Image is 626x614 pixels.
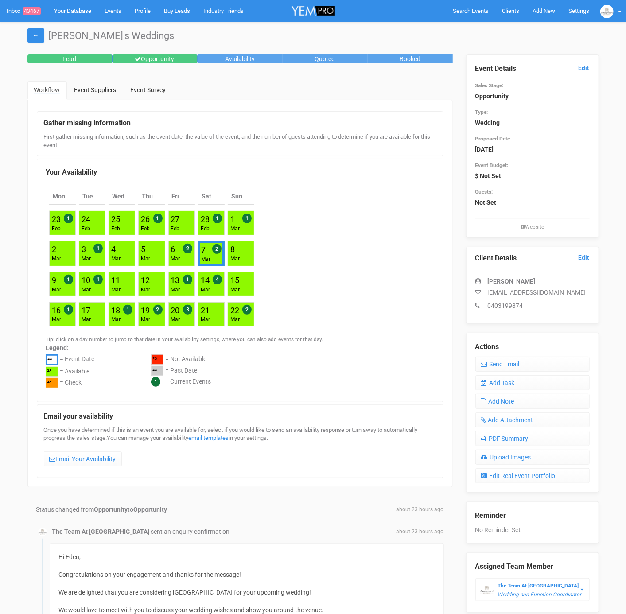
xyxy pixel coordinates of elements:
[213,275,222,284] span: 4
[171,214,180,224] a: 27
[52,528,150,535] strong: The Team At [GEOGRAPHIC_DATA]
[141,286,150,294] div: Mar
[183,305,192,315] span: 3
[475,375,590,390] a: Add Task
[475,64,590,74] legend: Event Details
[82,255,91,263] div: Mar
[111,255,121,263] div: Mar
[171,286,180,294] div: Mar
[151,377,160,387] span: 1
[82,286,91,294] div: Mar
[52,245,56,254] a: 2
[242,305,252,315] span: 2
[52,214,61,224] a: 23
[134,506,167,513] strong: Opportunity
[198,54,283,63] div: Availability
[64,214,73,223] span: 1
[52,306,61,315] a: 16
[94,506,128,513] strong: Opportunity
[52,286,61,294] div: Mar
[141,306,150,315] a: 19
[475,109,488,115] small: Type:
[123,305,132,315] span: 1
[46,354,58,365] div: ²³
[397,506,444,513] span: about 23 hours ago
[60,367,89,378] div: = Available
[151,366,163,376] div: ²³
[475,199,497,206] strong: Not Set
[171,276,180,285] a: 13
[113,54,198,63] div: Opportunity
[212,244,222,254] span: 2
[141,214,150,224] a: 26
[44,412,436,422] legend: Email your availability
[141,276,150,285] a: 12
[38,528,47,536] img: BGLogo.jpg
[475,172,502,179] strong: $ Not Set
[111,306,120,315] a: 18
[189,435,229,441] a: email templates
[242,214,252,223] span: 1
[488,278,536,285] strong: [PERSON_NAME]
[82,276,90,285] a: 10
[498,583,579,589] strong: The Team At [GEOGRAPHIC_DATA]
[171,306,180,315] a: 20
[475,136,510,142] small: Proposed Date
[46,343,435,352] label: Legend:
[141,255,150,263] div: Mar
[27,81,67,100] a: Workflow
[230,245,235,254] a: 8
[171,225,180,233] div: Feb
[141,225,150,233] div: Feb
[93,275,103,284] span: 1
[283,54,368,63] div: Quoted
[230,286,240,294] div: Mar
[498,591,582,598] em: Wedding and Function Coordinator
[201,245,206,254] a: 7
[453,8,489,14] span: Search Events
[44,118,436,128] legend: Gather missing information
[151,528,230,535] span: sent an enquiry confirmation
[171,255,180,263] div: Mar
[64,305,73,315] span: 1
[44,451,122,466] a: Email Your Availability
[475,450,590,465] a: Upload Images
[475,223,590,231] small: Website
[124,81,173,99] a: Event Survey
[82,316,91,323] div: Mar
[475,162,509,168] small: Event Budget:
[230,255,240,263] div: Mar
[171,245,175,254] a: 6
[44,426,436,471] div: Once you have determined if this is an event you are available for, select if you would like to s...
[475,146,494,153] strong: [DATE]
[82,245,86,254] a: 3
[153,305,163,315] span: 2
[475,357,590,372] a: Send Email
[138,188,165,205] th: Thu
[107,435,268,441] span: You can manage your availability in your settings.
[79,188,105,205] th: Tue
[475,119,500,126] strong: Wedding
[397,528,444,536] span: about 23 hours ago
[201,316,210,323] div: Mar
[111,214,120,224] a: 25
[201,276,210,285] a: 14
[201,214,210,224] a: 28
[475,82,504,89] small: Sales Stage:
[82,306,90,315] a: 17
[579,64,590,72] a: Edit
[579,253,590,262] a: Edit
[475,93,509,100] strong: Opportunity
[475,468,590,483] a: Edit Real Event Portfolio
[475,431,590,446] a: PDF Summary
[475,253,590,264] legend: Client Details
[533,8,555,14] span: Add New
[52,255,61,263] div: Mar
[475,562,590,572] legend: Assigned Team Member
[27,31,599,41] h1: [PERSON_NAME]'s Weddings
[475,342,590,352] legend: Actions
[111,316,121,323] div: Mar
[111,286,121,294] div: Mar
[198,188,225,205] th: Sat
[23,7,41,15] span: 43467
